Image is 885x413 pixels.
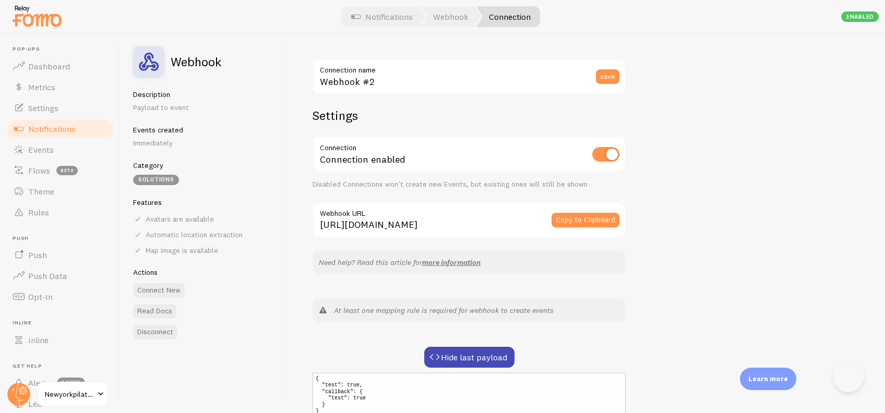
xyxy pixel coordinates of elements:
p: Payload to event [133,102,274,113]
span: 1 new [57,378,85,388]
div: Avatars are available [133,214,274,224]
a: more information [422,258,481,267]
button: Copy to Clipboard [552,213,619,227]
h5: Actions [133,268,274,277]
a: Flows beta [6,160,114,181]
h5: Category [133,161,274,170]
div: Learn more [740,368,796,390]
div: Disabled Connections won't create new Events, but existing ones will still be shown [313,180,626,189]
a: Push [6,245,114,265]
span: Events [28,144,54,155]
a: Alerts 1 new [6,372,114,393]
img: fomo_icons_custom_webhook.svg [133,46,164,77]
div: Automatic location extraction [133,230,274,239]
em: At least one mapping rule is required for webhook to create events [334,306,554,315]
a: Dashboard [6,56,114,77]
span: Get Help [13,363,114,370]
span: Inline [13,320,114,326]
span: beta [56,166,78,175]
span: Settings [28,103,58,113]
span: Theme [28,186,54,197]
a: Settings [6,98,114,118]
a: Theme [6,181,114,202]
h2: Webhook [171,55,221,68]
a: Push Data [6,265,114,286]
h5: Features [133,198,274,207]
a: Notifications [6,118,114,139]
button: Connect New [133,283,185,298]
span: Rules [28,207,49,217]
div: Solutions [133,175,179,185]
img: fomo-relay-logo-orange.svg [11,3,63,29]
a: Read Docs [133,304,176,319]
div: Map image is available [133,246,274,255]
span: Alerts [28,378,51,388]
p: Need help? Read this article for [319,257,619,268]
a: Inline [6,330,114,350]
span: Notifications [28,124,76,134]
a: Opt-In [6,286,114,307]
a: Events [6,139,114,160]
span: Opt-In [28,291,53,302]
span: Inline [28,335,49,345]
a: Metrics [6,77,114,98]
h2: Settings [313,107,626,124]
p: Learn more [748,374,788,384]
span: Metrics [28,82,55,92]
a: Rules [6,202,114,223]
button: Hide last payload [424,347,515,368]
a: Newyorkpilates [38,382,108,407]
span: Push [28,250,47,260]
button: save [596,69,619,84]
span: Push [13,235,114,242]
button: Disconnect [133,325,177,339]
h5: Events created [133,125,274,135]
h5: Description [133,90,274,99]
span: Dashboard [28,61,70,71]
span: Flows [28,165,50,176]
span: Newyorkpilates [45,388,94,400]
p: Immediately [133,138,274,148]
span: Push Data [28,271,67,281]
label: Webhook URL [313,202,626,220]
label: Connection name [313,58,626,76]
div: Connection enabled [313,136,626,174]
iframe: Help Scout Beacon - Open [833,361,864,392]
span: Pop-ups [13,46,114,53]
